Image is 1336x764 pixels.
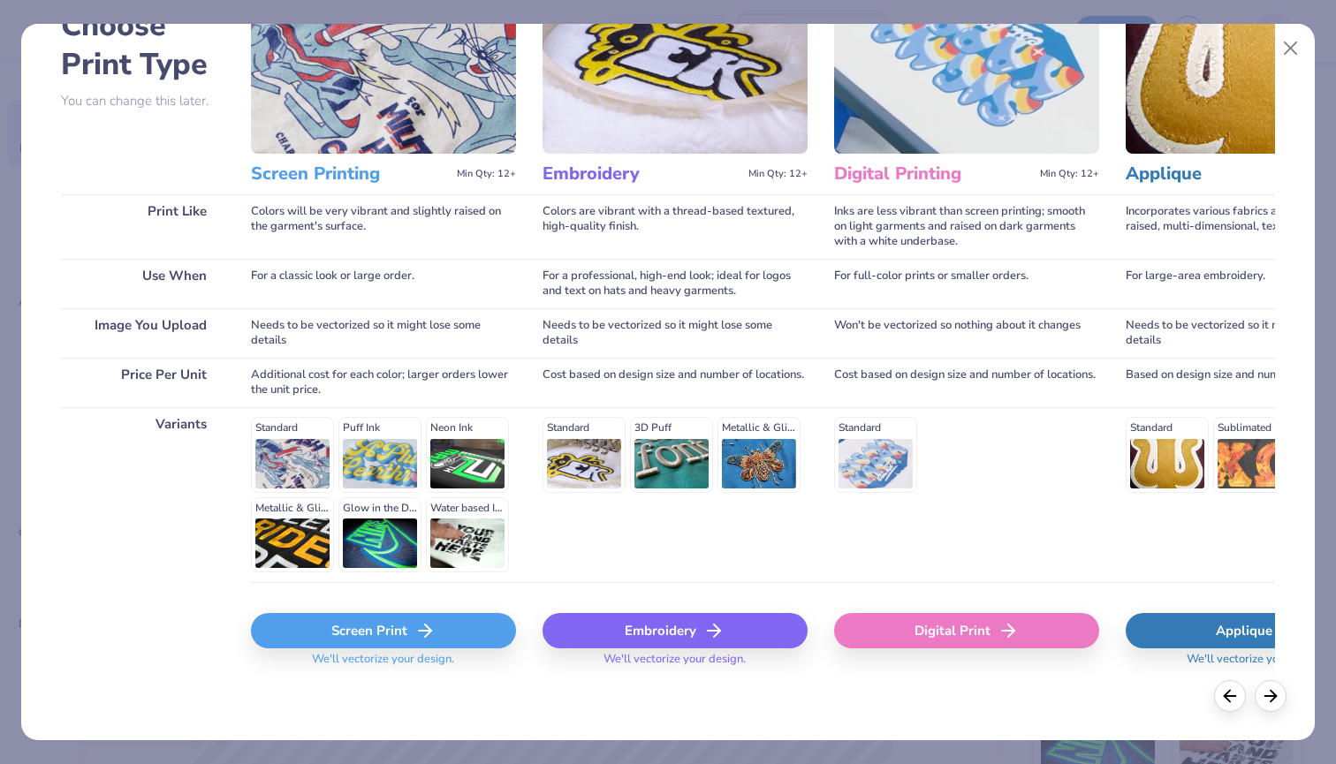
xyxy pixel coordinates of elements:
[543,358,808,407] div: Cost based on design size and number of locations.
[251,308,516,358] div: Needs to be vectorized so it might lose some details
[834,308,1099,358] div: Won't be vectorized so nothing about it changes
[834,358,1099,407] div: Cost based on design size and number of locations.
[61,407,224,582] div: Variants
[251,163,450,185] h3: Screen Printing
[543,194,808,259] div: Colors are vibrant with a thread-based textured, high-quality finish.
[61,6,224,84] h2: Choose Print Type
[834,259,1099,308] div: For full-color prints or smaller orders.
[61,308,224,358] div: Image You Upload
[1274,32,1308,65] button: Close
[61,194,224,259] div: Print Like
[61,358,224,407] div: Price Per Unit
[1180,652,1336,677] span: We'll vectorize your design.
[1040,168,1099,180] span: Min Qty: 12+
[543,613,808,648] div: Embroidery
[457,168,516,180] span: Min Qty: 12+
[251,613,516,648] div: Screen Print
[251,194,516,259] div: Colors will be very vibrant and slightly raised on the garment's surface.
[596,652,753,677] span: We'll vectorize your design.
[543,308,808,358] div: Needs to be vectorized so it might lose some details
[1126,163,1325,185] h3: Applique
[251,358,516,407] div: Additional cost for each color; larger orders lower the unit price.
[305,652,461,677] span: We'll vectorize your design.
[543,259,808,308] div: For a professional, high-end look; ideal for logos and text on hats and heavy garments.
[251,259,516,308] div: For a classic look or large order.
[834,194,1099,259] div: Inks are less vibrant than screen printing; smooth on light garments and raised on dark garments ...
[834,163,1033,185] h3: Digital Printing
[61,259,224,308] div: Use When
[834,613,1099,648] div: Digital Print
[748,168,808,180] span: Min Qty: 12+
[543,163,741,185] h3: Embroidery
[61,94,224,109] p: You can change this later.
